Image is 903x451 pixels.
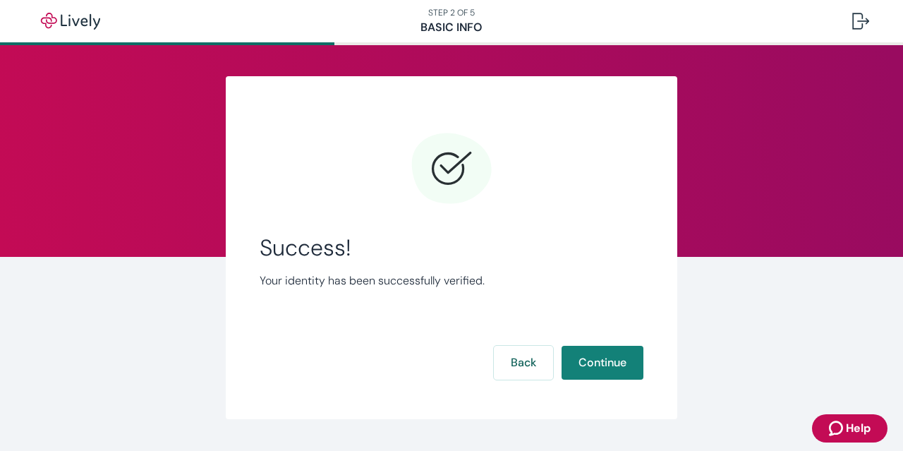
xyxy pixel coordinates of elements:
p: Your identity has been successfully verified. [260,272,643,289]
button: Back [494,346,553,380]
svg: Checkmark icon [409,127,494,212]
button: Continue [562,346,643,380]
span: Success! [260,234,643,261]
button: Zendesk support iconHelp [812,414,887,443]
span: Help [846,420,871,437]
svg: Zendesk support icon [829,420,846,437]
button: Log out [841,4,880,38]
img: Lively [31,13,110,30]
